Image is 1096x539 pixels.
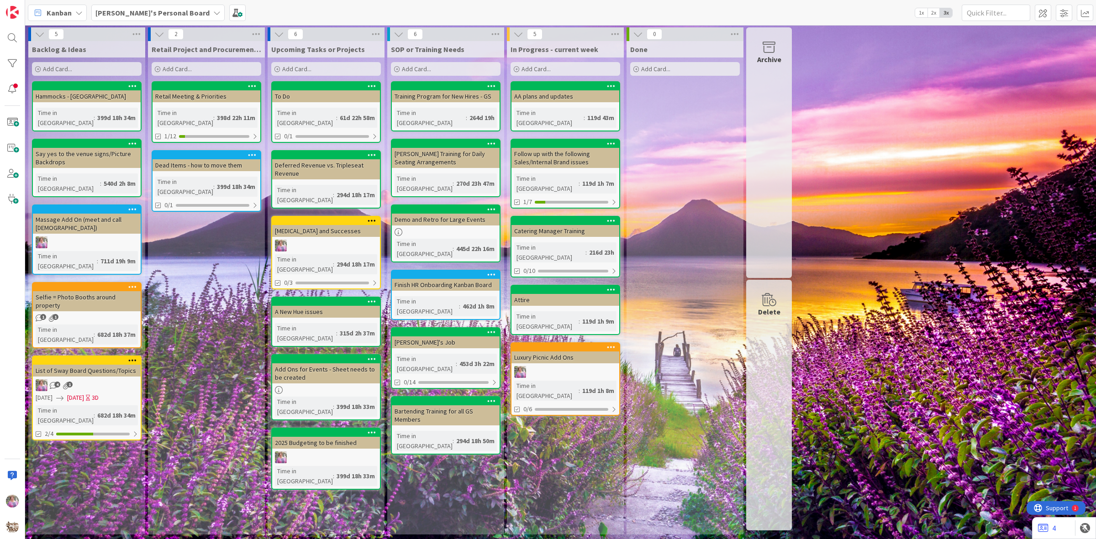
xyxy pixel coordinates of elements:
a: Luxury Picnic Add OnsOMTime in [GEOGRAPHIC_DATA]:119d 1h 8m0/6 [511,342,620,416]
span: 2 [168,29,184,40]
span: 1 [40,314,46,320]
div: Selfie = Photo Booths around property [33,283,141,311]
div: To Do [272,90,380,102]
div: Time in [GEOGRAPHIC_DATA] [275,254,333,274]
div: [PERSON_NAME]'s Job [392,336,500,348]
div: 119d 43m [585,113,616,123]
span: 2/4 [45,429,53,439]
div: 61d 22h 58m [337,113,377,123]
div: 540d 2h 8m [101,178,138,188]
div: 399d 18h 33m [334,402,377,412]
div: Hammocks - [GEOGRAPHIC_DATA] [33,82,141,102]
div: OM [511,366,619,378]
span: : [94,330,95,340]
div: Time in [GEOGRAPHIC_DATA] [395,296,459,316]
input: Quick Filter... [962,5,1030,21]
div: Time in [GEOGRAPHIC_DATA] [514,242,585,262]
div: Time in [GEOGRAPHIC_DATA] [275,397,333,417]
span: : [459,301,460,311]
div: Time in [GEOGRAPHIC_DATA] [36,173,100,194]
span: : [333,190,334,200]
span: 0/6 [523,404,532,414]
span: : [333,471,334,481]
div: [PERSON_NAME] Training for Daily Seating Arrangements [392,140,500,168]
span: Add Card... [402,65,431,73]
span: 4 [54,382,60,387]
span: 0 [647,29,662,40]
img: OM [514,366,526,378]
div: 462d 1h 8m [460,301,497,311]
span: 6 [407,29,423,40]
div: Time in [GEOGRAPHIC_DATA] [36,405,94,425]
span: : [336,328,337,338]
div: Demo and Retro for Large Events [392,205,500,225]
a: Catering Manager TrainingTime in [GEOGRAPHIC_DATA]:216d 23h0/10 [511,216,620,277]
span: 0/1 [164,200,173,210]
span: : [94,113,95,123]
a: [MEDICAL_DATA] and SuccessesOMTime in [GEOGRAPHIC_DATA]:294d 18h 17m0/3 [271,216,381,289]
div: Time in [GEOGRAPHIC_DATA] [395,173,453,194]
span: 0/1 [284,131,293,141]
span: : [333,402,334,412]
div: Time in [GEOGRAPHIC_DATA] [514,311,579,331]
div: Time in [GEOGRAPHIC_DATA] [36,251,97,271]
a: Demo and Retro for Large EventsTime in [GEOGRAPHIC_DATA]:445d 22h 16m [391,204,501,262]
div: 119d 1h 9m [580,316,616,326]
div: 453d 3h 22m [457,359,497,369]
div: Training Program for New Hires - GS [392,82,500,102]
a: Hammocks - [GEOGRAPHIC_DATA]Time in [GEOGRAPHIC_DATA]:399d 18h 34m [32,81,142,131]
span: : [456,359,457,369]
div: Archive [757,54,781,65]
a: Selfie = Photo Booths around propertyTime in [GEOGRAPHIC_DATA]:682d 18h 37m [32,282,142,348]
img: OM [275,451,287,463]
span: Add Card... [522,65,551,73]
span: : [453,244,454,254]
div: List of Sway Board Questions/Topics [33,356,141,377]
div: 1 [47,4,50,11]
div: [PERSON_NAME] Training for Daily Seating Arrangements [392,148,500,168]
a: List of Sway Board Questions/TopicsOM[DATE][DATE]3DTime in [GEOGRAPHIC_DATA]:682d 18h 34m2/4 [32,356,142,440]
div: Say yes to the venue signs/Picture Backdrops [33,148,141,168]
div: Time in [GEOGRAPHIC_DATA] [514,381,579,401]
span: 2x [927,8,940,17]
span: Backlog & Ideas [32,45,86,54]
a: 4 [1038,523,1056,534]
span: Add Card... [282,65,311,73]
div: 294d 18h 50m [454,436,497,446]
div: 399d 18h 33m [334,471,377,481]
span: Done [630,45,648,54]
div: Time in [GEOGRAPHIC_DATA] [395,108,466,128]
div: Time in [GEOGRAPHIC_DATA] [514,108,584,128]
div: Finish HR Onboarding Kanban Board [392,271,500,291]
div: Add Ons for Events - Sheet needs to be created [272,355,380,383]
span: SOP or Training Needs [391,45,464,54]
div: Deferred Revenue vs. Tripleseat Revenue [272,159,380,179]
div: 398d 22h 11m [215,113,258,123]
div: Retail Meeting & Priorities [153,82,260,102]
span: Retail Project and Procurement Goals [152,45,261,54]
a: Follow up with the following Sales/Internal Brand issuesTime in [GEOGRAPHIC_DATA]:119d 1h 7m1/7 [511,139,620,209]
div: 216d 23h [587,247,616,257]
a: [PERSON_NAME] Training for Daily Seating ArrangementsTime in [GEOGRAPHIC_DATA]:270d 23h 47m [391,139,501,197]
a: AA plans and updatesTime in [GEOGRAPHIC_DATA]:119d 43m [511,81,620,131]
div: Massage Add On (meet and call [DEMOGRAPHIC_DATA]) [33,205,141,234]
div: 264d 19h [467,113,497,123]
div: Dead Items - how to move them [153,151,260,171]
span: 1 [53,314,58,320]
a: Dead Items - how to move themTime in [GEOGRAPHIC_DATA]:399d 18h 34m0/1 [152,150,261,212]
div: AA plans and updates [511,82,619,102]
div: Bartending Training for all GS Members [392,397,500,425]
span: 1/7 [523,197,532,207]
img: Visit kanbanzone.com [6,6,19,19]
div: Attire [511,294,619,306]
span: [DATE] [67,393,84,403]
div: 2025 Budgeting to be finished [272,437,380,449]
div: OM [272,451,380,463]
span: : [333,259,334,269]
span: 6 [288,29,303,40]
div: [MEDICAL_DATA] and Successes [272,217,380,237]
div: Bartending Training for all GS Members [392,405,500,425]
div: Follow up with the following Sales/Internal Brand issues [511,148,619,168]
a: A New Hue issuesTime in [GEOGRAPHIC_DATA]:315d 2h 37m [271,297,381,347]
div: [MEDICAL_DATA] and Successes [272,225,380,237]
